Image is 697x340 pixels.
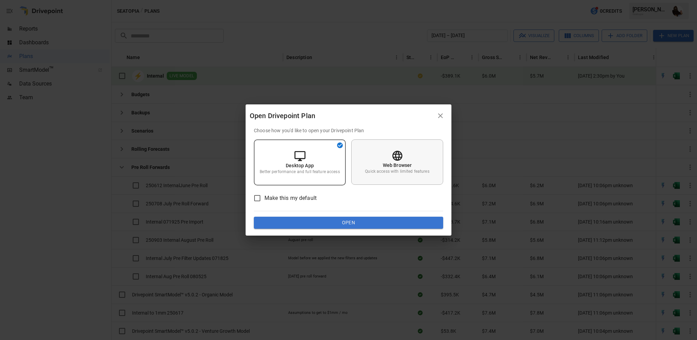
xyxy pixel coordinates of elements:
p: Better performance and full feature access [260,169,340,175]
p: Desktop App [286,162,314,169]
button: Open [254,217,443,229]
div: Open Drivepoint Plan [250,110,434,121]
p: Quick access with limited features [365,169,429,174]
span: Make this my default [264,194,317,202]
p: Web Browser [383,162,412,169]
p: Choose how you'd like to open your Drivepoint Plan [254,127,443,134]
